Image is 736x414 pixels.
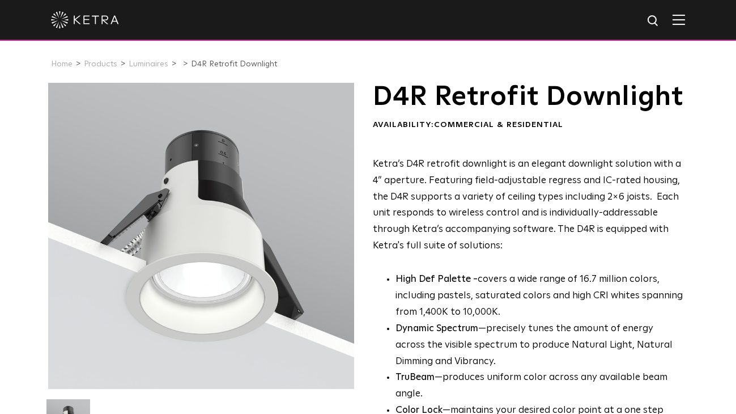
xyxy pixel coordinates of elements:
a: D4R Retrofit Downlight [191,60,277,68]
strong: Dynamic Spectrum [395,324,478,333]
span: Commercial & Residential [434,121,563,129]
li: —produces uniform color across any available beam angle. [395,370,685,403]
img: Hamburger%20Nav.svg [673,14,685,25]
strong: High Def Palette - [395,274,478,284]
a: Home [51,60,73,68]
h1: D4R Retrofit Downlight [373,83,685,111]
img: ketra-logo-2019-white [51,11,119,28]
strong: TruBeam [395,373,435,382]
a: Products [84,60,117,68]
li: —precisely tunes the amount of energy across the visible spectrum to produce Natural Light, Natur... [395,321,685,370]
p: Ketra’s D4R retrofit downlight is an elegant downlight solution with a 4” aperture. Featuring fie... [373,157,685,255]
img: search icon [646,14,661,28]
p: covers a wide range of 16.7 million colors, including pastels, saturated colors and high CRI whit... [395,272,685,321]
div: Availability: [373,120,685,131]
a: Luminaires [129,60,168,68]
